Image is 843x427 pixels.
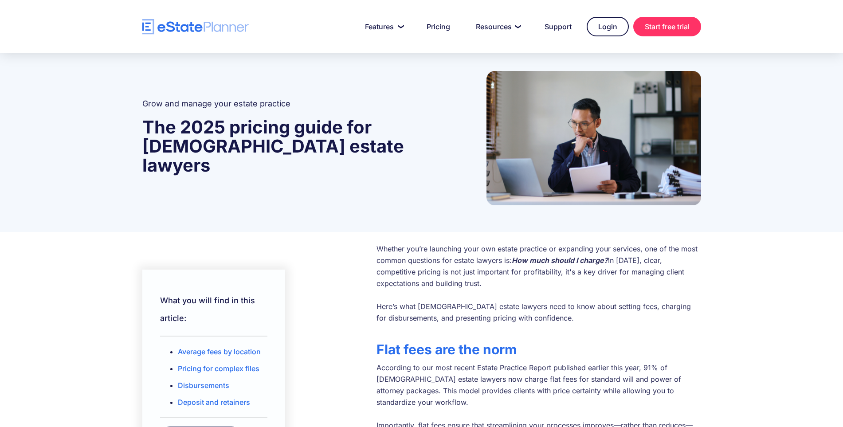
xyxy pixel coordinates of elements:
a: Pricing for complex files [178,364,259,373]
h2: What you will find in this article: [160,292,267,327]
a: Disbursements [178,381,229,390]
strong: The 2025 pricing guide for [DEMOGRAPHIC_DATA] estate lawyers [142,116,404,176]
a: Support [534,18,582,35]
a: Login [587,17,629,36]
a: Resources [465,18,529,35]
strong: Flat fees are the norm [376,341,517,357]
a: Average fees by location [178,347,261,356]
p: Whether you’re launching your own estate practice or expanding your services, one of the most com... [376,243,701,324]
a: Deposit and retainers [178,398,250,407]
em: How much should I charge? [512,256,608,265]
a: Start free trial [633,17,701,36]
a: Features [354,18,412,35]
a: Pricing [416,18,461,35]
h2: Grow and manage your estate practice [142,98,464,110]
a: home [142,19,249,35]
